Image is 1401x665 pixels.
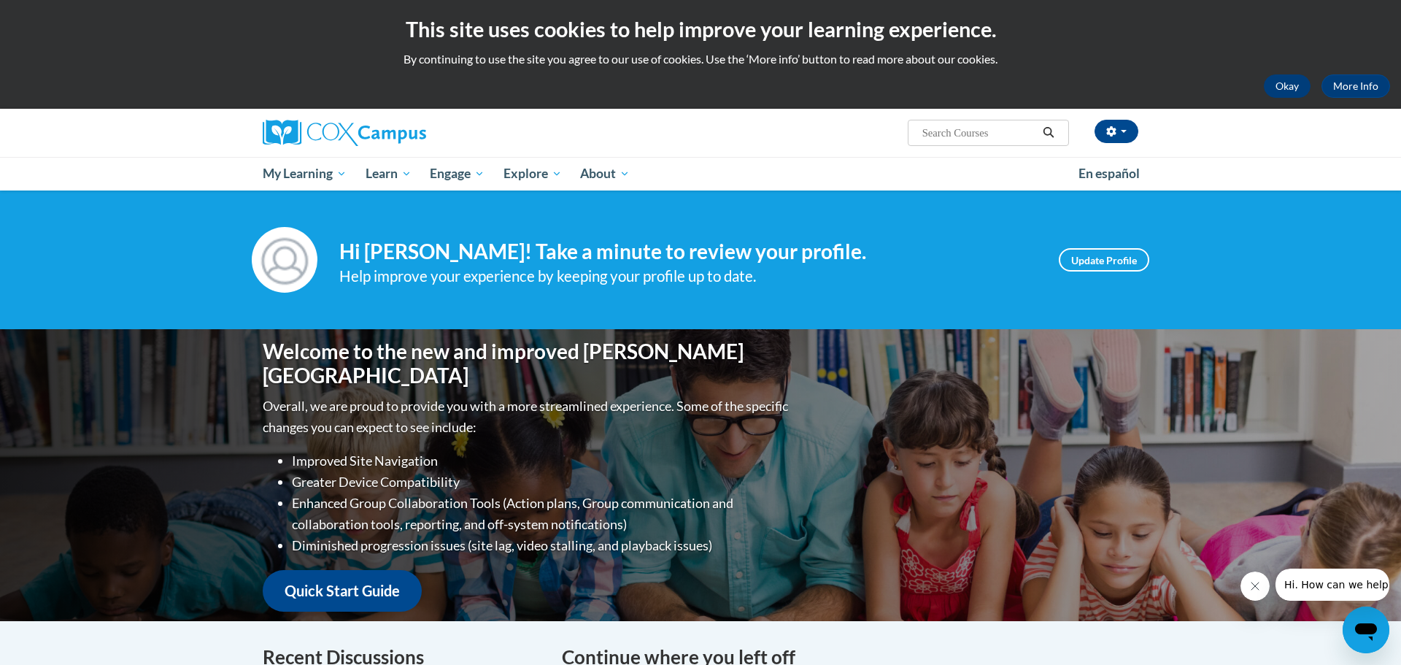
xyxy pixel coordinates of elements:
h2: This site uses cookies to help improve your learning experience. [11,15,1390,44]
a: Update Profile [1059,248,1149,272]
a: My Learning [253,157,356,191]
span: About [580,165,630,182]
div: Help improve your experience by keeping your profile up to date. [339,264,1037,288]
a: Engage [420,157,494,191]
a: En español [1069,158,1149,189]
p: Overall, we are proud to provide you with a more streamlined experience. Some of the specific cha... [263,396,792,438]
a: Quick Start Guide [263,570,422,612]
h1: Welcome to the new and improved [PERSON_NAME][GEOGRAPHIC_DATA] [263,339,792,388]
input: Search Courses [921,124,1038,142]
span: Engage [430,165,485,182]
p: By continuing to use the site you agree to our use of cookies. Use the ‘More info’ button to read... [11,51,1390,67]
iframe: Close message [1240,572,1270,601]
button: Okay [1264,74,1311,98]
a: More Info [1321,74,1390,98]
img: Cox Campus [263,120,426,146]
li: Enhanced Group Collaboration Tools (Action plans, Group communication and collaboration tools, re... [292,493,792,535]
li: Improved Site Navigation [292,450,792,472]
a: Learn [356,157,421,191]
iframe: Message from company [1275,569,1389,601]
span: Explore [503,165,562,182]
span: My Learning [263,165,347,182]
a: Cox Campus [263,120,540,146]
button: Search [1038,124,1060,142]
li: Diminished progression issues (site lag, video stalling, and playback issues) [292,535,792,556]
img: Profile Image [252,227,317,293]
a: Explore [494,157,571,191]
div: Main menu [241,157,1160,191]
button: Account Settings [1095,120,1138,143]
span: En español [1078,166,1140,181]
li: Greater Device Compatibility [292,472,792,493]
span: Hi. How can we help? [9,10,118,22]
h4: Hi [PERSON_NAME]! Take a minute to review your profile. [339,239,1037,264]
a: About [571,157,640,191]
iframe: Button to launch messaging window [1343,607,1389,653]
span: Learn [366,165,412,182]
